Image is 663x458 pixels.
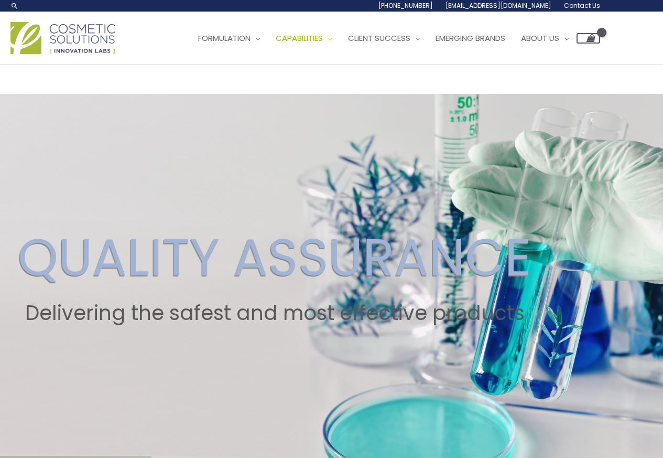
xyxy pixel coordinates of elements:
[268,23,340,54] a: Capabilities
[436,33,505,44] span: Emerging Brands
[18,227,531,289] h2: QUALITY ASSURANCE
[378,1,433,10] span: [PHONE_NUMBER]
[340,23,428,54] a: Client Success
[276,33,323,44] span: Capabilities
[513,23,577,54] a: About Us
[564,1,600,10] span: Contact Us
[190,23,268,54] a: Formulation
[445,1,551,10] span: [EMAIL_ADDRESS][DOMAIN_NAME]
[18,301,531,325] h2: Delivering the safest and most effective products
[577,33,600,44] a: View Shopping Cart, empty
[521,33,559,44] span: About Us
[10,2,19,10] a: Search icon link
[10,22,115,54] img: Cosmetic Solutions Logo
[428,23,513,54] a: Emerging Brands
[182,23,600,54] nav: Site Navigation
[198,33,251,44] span: Formulation
[348,33,410,44] span: Client Success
